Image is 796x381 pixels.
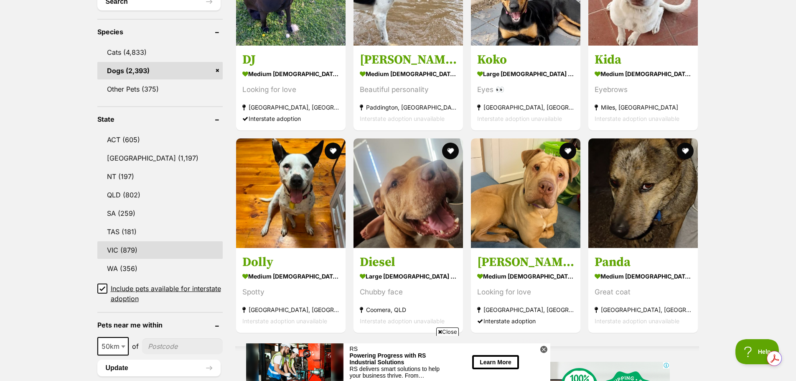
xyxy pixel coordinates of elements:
h3: [PERSON_NAME] [360,52,457,68]
h3: Diesel [360,254,457,270]
div: RS [104,2,201,9]
a: [GEOGRAPHIC_DATA] (1,197) [97,149,223,167]
div: Interstate adoption [477,315,574,327]
input: postcode [142,338,223,354]
strong: medium [DEMOGRAPHIC_DATA] Dog [242,270,339,282]
span: Interstate adoption unavailable [595,317,679,325]
header: Species [97,28,223,36]
div: Powering Progress with RS Industrial Solutions [104,9,201,22]
span: Interstate adoption unavailable [242,317,327,325]
strong: medium [DEMOGRAPHIC_DATA] Dog [477,270,574,282]
span: Interstate adoption unavailable [360,115,445,122]
a: Cats (4,833) [97,43,223,61]
a: DJ medium [DEMOGRAPHIC_DATA] Dog Looking for love [GEOGRAPHIC_DATA], [GEOGRAPHIC_DATA] Interstate... [236,46,346,130]
strong: large [DEMOGRAPHIC_DATA] Dog [360,270,457,282]
span: 50km [98,340,128,352]
a: TAS (181) [97,223,223,240]
h3: Dolly [242,254,339,270]
h3: DJ [242,52,339,68]
iframe: Advertisement [246,339,550,377]
div: Chubby face [360,286,457,298]
img: Panda - Australian Cattle Dog x German Shepherd Dog [588,138,698,248]
span: Interstate adoption unavailable [595,115,679,122]
h3: Kida [595,52,692,68]
a: SA (259) [97,205,223,222]
strong: Miles, [GEOGRAPHIC_DATA] [595,102,692,113]
iframe: Help Scout Beacon - Open [735,339,779,364]
a: Koko large [DEMOGRAPHIC_DATA] Dog Eyes 👀 [GEOGRAPHIC_DATA], [GEOGRAPHIC_DATA] Interstate adoption... [471,46,580,130]
strong: [GEOGRAPHIC_DATA], [GEOGRAPHIC_DATA] [477,304,574,315]
div: Looking for love [477,286,574,298]
strong: Paddington, [GEOGRAPHIC_DATA] [360,102,457,113]
span: Include pets available for interstate adoption [111,284,223,304]
strong: medium [DEMOGRAPHIC_DATA] Dog [595,68,692,80]
span: Close [436,327,459,336]
div: Eyebrows [595,84,692,95]
strong: medium [DEMOGRAPHIC_DATA] Dog [242,68,339,80]
a: Other Pets (375) [97,80,223,98]
a: [PERSON_NAME] medium [DEMOGRAPHIC_DATA] Dog Beautiful personality Paddington, [GEOGRAPHIC_DATA] I... [353,46,463,130]
a: WA (356) [97,260,223,277]
img: Sharlotte - Shar Pei Dog [471,138,580,248]
div: Great coat [595,286,692,298]
div: RS delivers smart solutions to help your business thrive. From connectors to control gear, [PERSO... [104,22,201,36]
strong: medium [DEMOGRAPHIC_DATA] Dog [595,270,692,282]
a: Dolly medium [DEMOGRAPHIC_DATA] Dog Spotty [GEOGRAPHIC_DATA], [GEOGRAPHIC_DATA] Interstate adopti... [236,248,346,333]
div: Looking for love [242,84,339,95]
button: Update [97,360,221,376]
a: Dogs (2,393) [97,62,223,79]
a: VIC (879) [97,241,223,259]
strong: [GEOGRAPHIC_DATA], [GEOGRAPHIC_DATA] [477,102,574,113]
header: Pets near me within [97,321,223,329]
strong: [GEOGRAPHIC_DATA], [GEOGRAPHIC_DATA] [242,102,339,113]
span: of [132,341,139,351]
span: Interstate adoption unavailable [360,317,445,325]
strong: [GEOGRAPHIC_DATA], [GEOGRAPHIC_DATA] [595,304,692,315]
a: Diesel large [DEMOGRAPHIC_DATA] Dog Chubby face Coomera, QLD Interstate adoption unavailable [353,248,463,333]
button: Learn More [226,12,272,26]
a: QLD (802) [97,186,223,204]
a: Include pets available for interstate adoption [97,284,223,304]
div: Eyes 👀 [477,84,574,95]
span: Interstate adoption unavailable [477,115,562,122]
button: favourite [559,143,576,159]
h3: [PERSON_NAME] [477,254,574,270]
a: [PERSON_NAME] medium [DEMOGRAPHIC_DATA] Dog Looking for love [GEOGRAPHIC_DATA], [GEOGRAPHIC_DATA]... [471,248,580,333]
button: favourite [325,143,341,159]
strong: large [DEMOGRAPHIC_DATA] Dog [477,68,574,80]
header: State [97,115,223,123]
h3: Panda [595,254,692,270]
span: 50km [97,337,129,355]
a: ACT (605) [97,131,223,148]
div: Beautiful personality [360,84,457,95]
div: Interstate adoption [242,113,339,124]
button: favourite [442,143,459,159]
button: favourite [677,143,694,159]
strong: Coomera, QLD [360,304,457,315]
h3: Koko [477,52,574,68]
img: Dolly - Staffy Dog [236,138,346,248]
div: Spotty [242,286,339,298]
a: Panda medium [DEMOGRAPHIC_DATA] Dog Great coat [GEOGRAPHIC_DATA], [GEOGRAPHIC_DATA] Interstate ad... [588,248,698,333]
strong: [GEOGRAPHIC_DATA], [GEOGRAPHIC_DATA] [242,304,339,315]
strong: medium [DEMOGRAPHIC_DATA] Dog [360,68,457,80]
a: NT (197) [97,168,223,185]
a: Kida medium [DEMOGRAPHIC_DATA] Dog Eyebrows Miles, [GEOGRAPHIC_DATA] Interstate adoption unavailable [588,46,698,130]
img: Diesel - Staffordshire Bull Terrier Dog [353,138,463,248]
